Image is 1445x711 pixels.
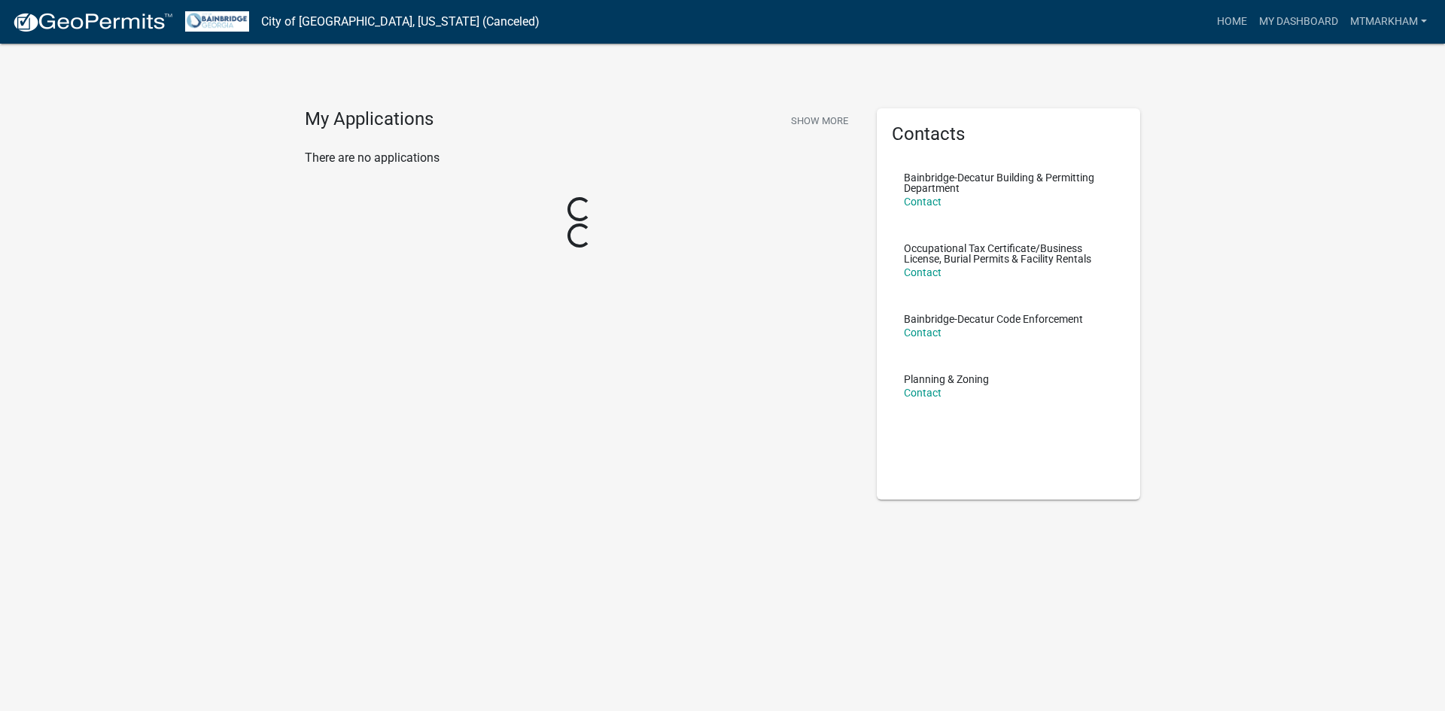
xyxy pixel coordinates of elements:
img: City of Bainbridge, Georgia (Canceled) [185,11,249,32]
a: Contact [904,266,942,278]
p: Occupational Tax Certificate/Business License, Burial Permits & Facility Rentals [904,243,1113,264]
h4: My Applications [305,108,433,131]
a: Contact [904,196,942,208]
h5: Contacts [892,123,1125,145]
a: mtmarkham [1344,8,1433,36]
a: Contact [904,387,942,399]
p: Bainbridge-Decatur Building & Permitting Department [904,172,1113,193]
p: Planning & Zoning [904,374,989,384]
a: My Dashboard [1253,8,1344,36]
a: City of [GEOGRAPHIC_DATA], [US_STATE] (Canceled) [261,9,540,35]
p: Bainbridge-Decatur Code Enforcement [904,314,1083,324]
a: Contact [904,327,942,339]
p: There are no applications [305,149,854,167]
a: Home [1211,8,1253,36]
button: Show More [785,108,854,133]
